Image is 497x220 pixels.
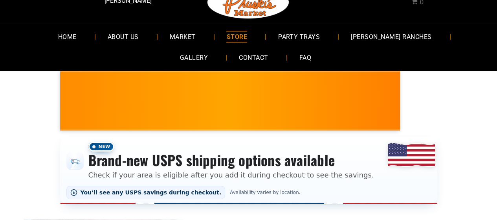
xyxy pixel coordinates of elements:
[227,47,280,68] a: CONTACT
[46,26,88,47] a: HOME
[60,137,437,204] div: Shipping options announcement
[158,26,207,47] a: MARKET
[288,47,323,68] a: FAQ
[228,190,302,195] span: Availability varies by location.
[88,170,374,180] p: Check if your area is eligible after you add it during checkout to see the savings.
[168,47,220,68] a: GALLERY
[88,142,114,152] span: New
[88,152,374,169] h3: Brand-new USPS shipping options available
[226,31,247,42] span: STORE
[339,26,443,47] a: [PERSON_NAME] RANCHES
[81,189,222,196] span: You’ll see any USPS savings during checkout.
[266,26,332,47] a: PARTY TRAYS
[215,26,259,47] a: STORE
[96,26,150,47] a: ABOUT US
